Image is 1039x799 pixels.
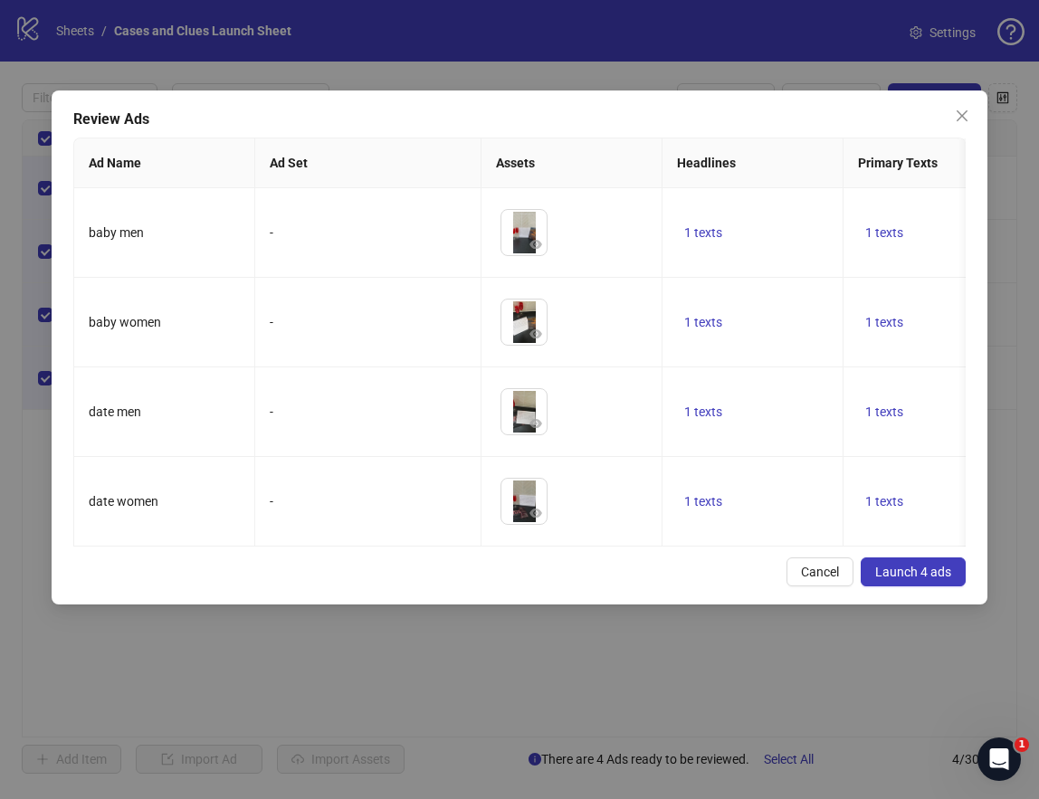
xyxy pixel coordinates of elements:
[1015,737,1029,752] span: 1
[948,101,977,130] button: Close
[481,138,662,188] th: Assets
[977,737,1021,781] iframe: Intercom live chat
[801,565,839,579] span: Cancel
[501,210,547,255] img: Asset 1
[677,311,729,333] button: 1 texts
[861,557,966,586] button: Launch 4 ads
[525,413,547,434] button: Preview
[89,315,161,329] span: baby women
[501,300,547,345] img: Asset 1
[865,494,903,509] span: 1 texts
[501,389,547,434] img: Asset 1
[270,491,466,511] div: -
[270,312,466,332] div: -
[89,494,158,509] span: date women
[865,225,903,240] span: 1 texts
[255,138,481,188] th: Ad Set
[684,315,722,329] span: 1 texts
[662,138,844,188] th: Headlines
[684,225,722,240] span: 1 texts
[677,401,729,423] button: 1 texts
[525,323,547,345] button: Preview
[529,328,542,340] span: eye
[525,233,547,255] button: Preview
[89,404,141,419] span: date men
[684,494,722,509] span: 1 texts
[529,417,542,430] span: eye
[525,502,547,524] button: Preview
[677,222,729,243] button: 1 texts
[501,479,547,524] img: Asset 1
[865,404,903,419] span: 1 texts
[270,223,466,243] div: -
[677,490,729,512] button: 1 texts
[875,565,951,579] span: Launch 4 ads
[955,109,969,123] span: close
[858,311,910,333] button: 1 texts
[684,404,722,419] span: 1 texts
[529,238,542,251] span: eye
[786,557,853,586] button: Cancel
[74,138,255,188] th: Ad Name
[529,507,542,519] span: eye
[858,490,910,512] button: 1 texts
[270,402,466,422] div: -
[865,315,903,329] span: 1 texts
[858,222,910,243] button: 1 texts
[73,109,965,130] div: Review Ads
[89,225,144,240] span: baby men
[858,401,910,423] button: 1 texts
